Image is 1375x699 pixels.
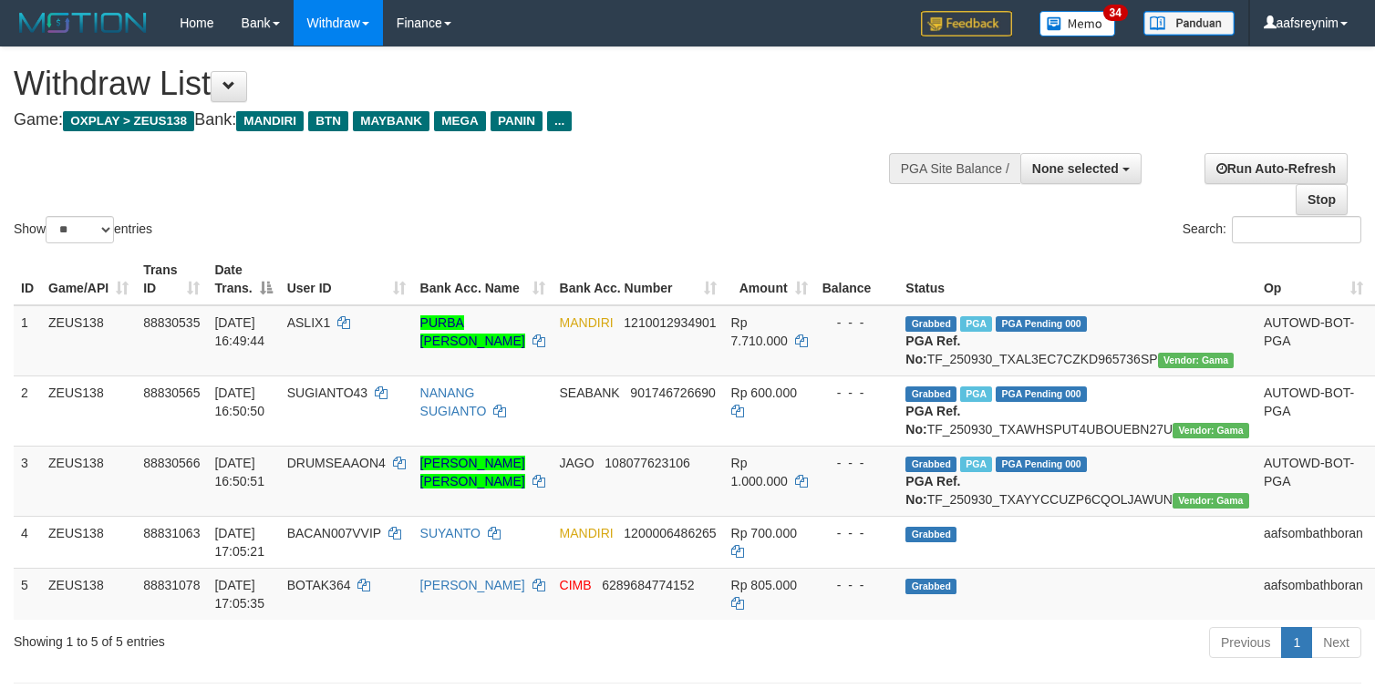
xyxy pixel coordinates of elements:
td: AUTOWD-BOT-PGA [1256,375,1370,446]
span: BACAN007VVIP [287,526,381,540]
label: Show entries [14,216,152,243]
span: MAYBANK [353,111,429,131]
span: Rp 805.000 [731,578,797,592]
a: Next [1311,627,1361,658]
a: PURBA [PERSON_NAME] [420,315,525,348]
span: Copy 6289684774152 to clipboard [602,578,694,592]
span: CIMB [560,578,592,592]
label: Search: [1183,216,1361,243]
span: Grabbed [905,527,956,542]
td: ZEUS138 [41,568,136,620]
th: Balance [815,253,899,305]
span: Copy 1200006486265 to clipboard [624,526,716,540]
a: [PERSON_NAME] [420,578,525,592]
span: Rp 1.000.000 [731,456,788,488]
td: ZEUS138 [41,305,136,376]
th: Amount: activate to sort column ascending [724,253,815,305]
span: MANDIRI [236,111,304,131]
span: [DATE] 16:49:44 [214,315,264,348]
span: OXPLAY > ZEUS138 [63,111,194,131]
th: Date Trans.: activate to sort column descending [207,253,279,305]
span: ASLIX1 [287,315,330,330]
span: BOTAK364 [287,578,351,592]
th: Game/API: activate to sort column ascending [41,253,136,305]
td: ZEUS138 [41,516,136,568]
td: AUTOWD-BOT-PGA [1256,305,1370,376]
span: Grabbed [905,316,956,332]
div: - - - [822,314,892,332]
a: Stop [1296,184,1348,215]
a: Run Auto-Refresh [1204,153,1348,184]
span: JAGO [560,456,594,470]
td: 3 [14,446,41,516]
img: Feedback.jpg [921,11,1012,36]
b: PGA Ref. No: [905,404,960,437]
b: PGA Ref. No: [905,334,960,366]
span: Copy 901746726690 to clipboard [630,385,715,400]
button: None selected [1020,153,1142,184]
span: Marked by aafchomsokheang [960,457,992,472]
span: PGA Pending [996,386,1087,402]
span: [DATE] 17:05:21 [214,526,264,559]
span: [DATE] 17:05:35 [214,578,264,611]
td: TF_250930_TXAYYCCUZP6CQOLJAWUN [898,446,1256,516]
img: MOTION_logo.png [14,9,152,36]
td: TF_250930_TXAWHSPUT4UBOUEBN27U [898,375,1256,446]
span: Marked by aafchomsokheang [960,316,992,332]
td: 5 [14,568,41,620]
span: PGA Pending [996,457,1087,472]
td: AUTOWD-BOT-PGA [1256,446,1370,516]
span: PGA Pending [996,316,1087,332]
div: Showing 1 to 5 of 5 entries [14,625,559,651]
div: PGA Site Balance / [889,153,1020,184]
span: BTN [308,111,348,131]
span: Copy 108077623106 to clipboard [605,456,689,470]
h4: Game: Bank: [14,111,898,129]
span: Rp 7.710.000 [731,315,788,348]
td: TF_250930_TXAL3EC7CZKD965736SP [898,305,1256,376]
b: PGA Ref. No: [905,474,960,507]
td: ZEUS138 [41,446,136,516]
td: 1 [14,305,41,376]
span: 34 [1103,5,1128,21]
div: - - - [822,454,892,472]
span: DRUMSEAAON4 [287,456,386,470]
th: Trans ID: activate to sort column ascending [136,253,207,305]
span: 88831078 [143,578,200,592]
span: 88831063 [143,526,200,540]
td: aafsombathboran [1256,568,1370,620]
span: SEABANK [560,385,620,400]
a: Previous [1209,627,1282,658]
div: - - - [822,384,892,402]
span: 88830535 [143,315,200,330]
span: Grabbed [905,579,956,594]
span: Copy 1210012934901 to clipboard [624,315,716,330]
th: ID [14,253,41,305]
div: - - - [822,524,892,542]
span: Vendor URL: https://trx31.1velocity.biz [1173,423,1249,438]
td: aafsombathboran [1256,516,1370,568]
span: Vendor URL: https://trx31.1velocity.biz [1158,353,1235,368]
span: Rp 600.000 [731,385,797,400]
span: MANDIRI [560,526,614,540]
div: - - - [822,576,892,594]
img: panduan.png [1143,11,1235,36]
td: 2 [14,375,41,446]
a: [PERSON_NAME] [PERSON_NAME] [420,456,525,488]
span: None selected [1032,161,1119,176]
h1: Withdraw List [14,66,898,102]
a: SUYANTO [420,526,481,540]
span: 88830565 [143,385,200,400]
a: NANANG SUGIANTO [420,385,487,418]
a: 1 [1281,627,1312,658]
th: Bank Acc. Number: activate to sort column ascending [553,253,724,305]
span: Grabbed [905,386,956,402]
span: PANIN [491,111,543,131]
span: Marked by aafchomsokheang [960,386,992,402]
span: 88830566 [143,456,200,470]
th: Bank Acc. Name: activate to sort column ascending [413,253,553,305]
td: 4 [14,516,41,568]
img: Button%20Memo.svg [1039,11,1116,36]
select: Showentries [46,216,114,243]
span: [DATE] 16:50:51 [214,456,264,488]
